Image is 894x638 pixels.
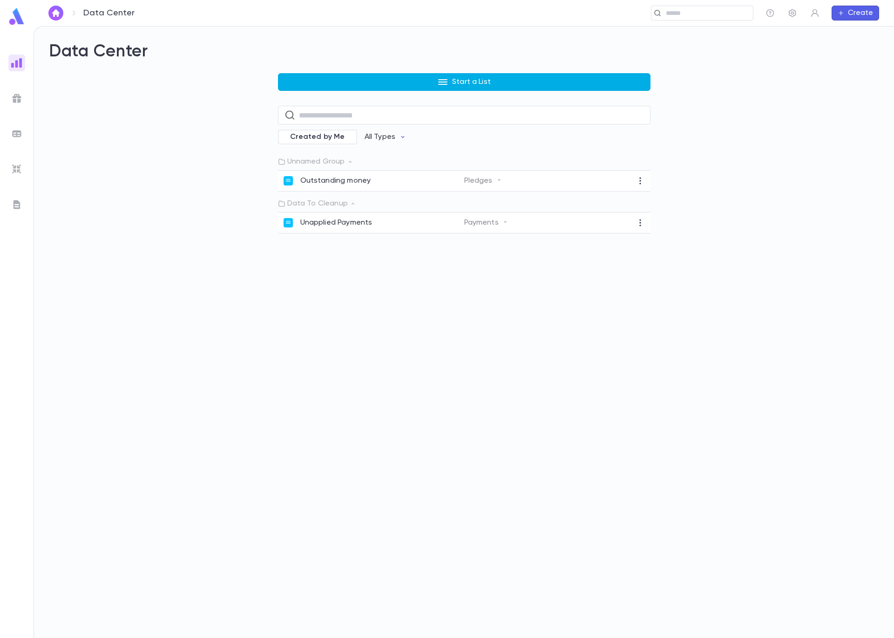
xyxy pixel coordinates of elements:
p: Unapplied Payments [300,218,372,227]
div: Created by Me [278,130,357,144]
img: imports_grey.530a8a0e642e233f2baf0ef88e8c9fcb.svg [11,164,22,175]
p: Payments [464,218,508,227]
img: reports_gradient.dbe2566a39951672bc459a78b45e2f92.svg [11,57,22,69]
img: home_white.a664292cf8c1dea59945f0da9f25487c.svg [50,9,61,17]
p: Pledges [464,176,502,185]
p: Data To Cleanup [278,199,650,208]
img: logo [7,7,26,26]
img: campaigns_grey.99e729a5f7ee94e3726e6486bddda8f1.svg [11,93,22,104]
p: All Types [365,132,395,142]
p: Unnamed Group [278,157,650,166]
button: All Types [357,128,414,146]
span: Created by Me [284,132,351,142]
p: Outstanding money [300,176,371,185]
p: Data Center [83,8,135,18]
button: Start a List [278,73,650,91]
img: letters_grey.7941b92b52307dd3b8a917253454ce1c.svg [11,199,22,210]
button: Create [832,6,879,21]
img: batches_grey.339ca447c9d9533ef1741baa751efc33.svg [11,128,22,139]
p: Start a List [452,77,491,87]
h2: Data Center [49,41,879,62]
